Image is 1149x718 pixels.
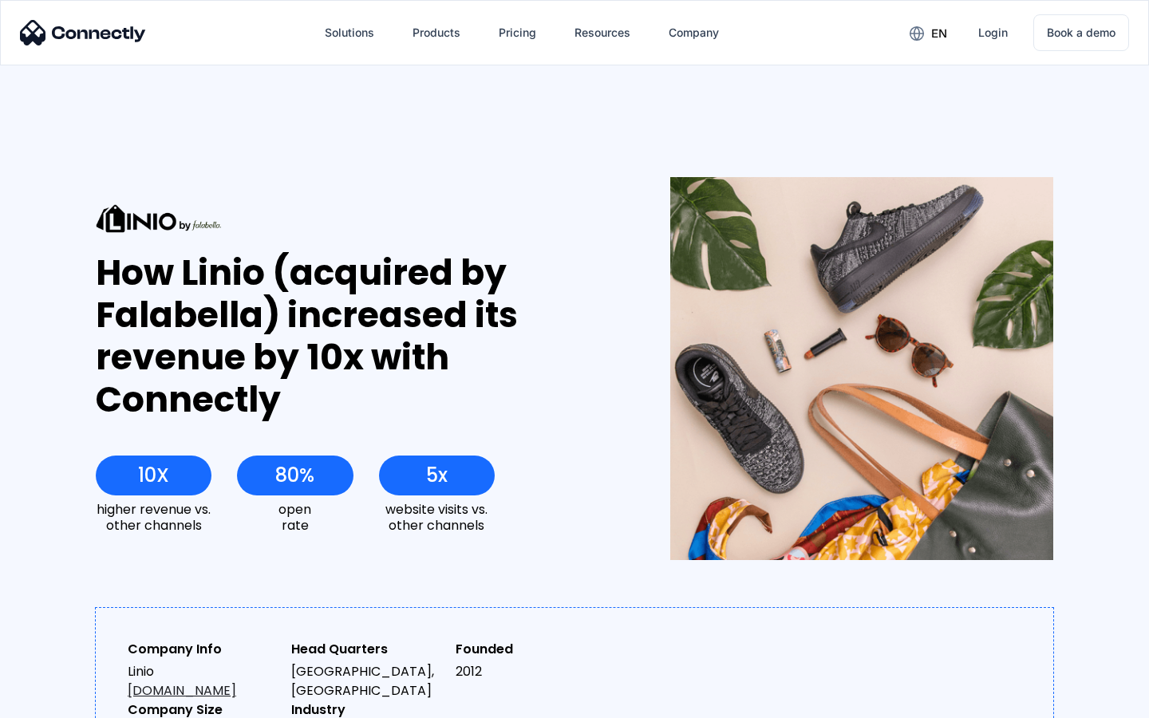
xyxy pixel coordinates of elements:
div: 10X [138,464,169,487]
a: Book a demo [1033,14,1129,51]
div: 2012 [456,662,606,681]
div: website visits vs. other channels [379,502,495,532]
img: Connectly Logo [20,20,146,45]
div: Solutions [325,22,374,44]
div: open rate [237,502,353,532]
div: Company Info [128,640,278,659]
a: Pricing [486,14,549,52]
div: Head Quarters [291,640,442,659]
div: How Linio (acquired by Falabella) increased its revenue by 10x with Connectly [96,252,612,420]
div: Login [978,22,1008,44]
a: Login [965,14,1021,52]
div: en [931,22,947,45]
div: 5x [426,464,448,487]
a: [DOMAIN_NAME] [128,681,236,700]
div: Founded [456,640,606,659]
div: Pricing [499,22,536,44]
div: [GEOGRAPHIC_DATA], [GEOGRAPHIC_DATA] [291,662,442,700]
aside: Language selected: English [16,690,96,712]
div: higher revenue vs. other channels [96,502,211,532]
div: Company [669,22,719,44]
div: 80% [275,464,314,487]
div: Linio [128,662,278,700]
div: Products [413,22,460,44]
div: Resources [574,22,630,44]
ul: Language list [32,690,96,712]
